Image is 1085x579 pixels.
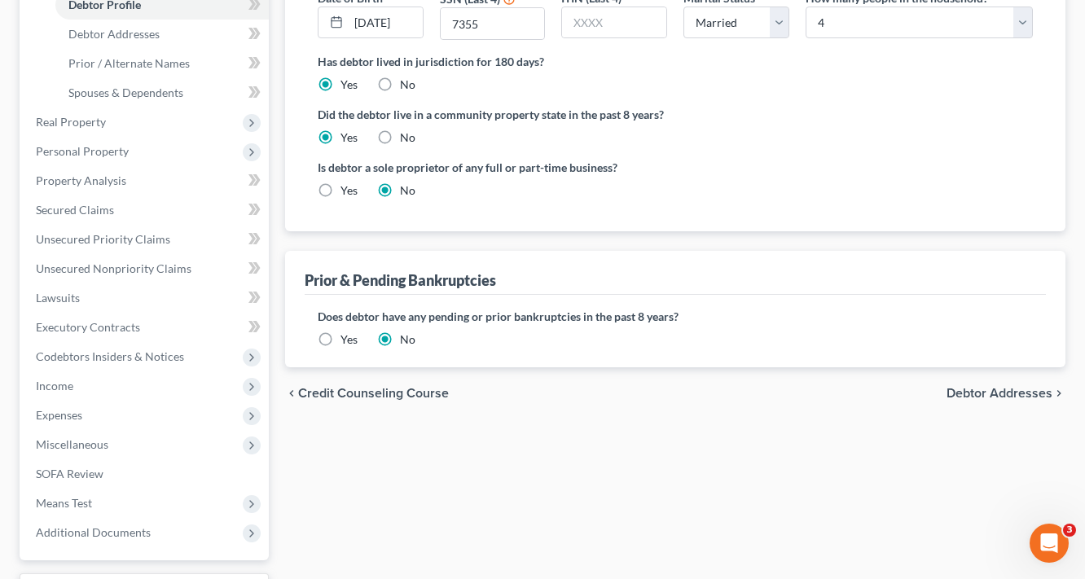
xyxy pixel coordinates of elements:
a: Spouses & Dependents [55,78,269,107]
span: Secured Claims [36,203,114,217]
span: 3 [1063,524,1076,537]
input: XXXX [562,7,666,38]
span: Unsecured Priority Claims [36,232,170,246]
a: Debtor Addresses [55,20,269,49]
a: Unsecured Priority Claims [23,225,269,254]
label: No [400,129,415,146]
span: Personal Property [36,144,129,158]
label: Is debtor a sole proprietor of any full or part-time business? [318,159,667,176]
span: Prior / Alternate Names [68,56,190,70]
label: Yes [340,129,358,146]
span: Property Analysis [36,173,126,187]
a: Lawsuits [23,283,269,313]
a: SOFA Review [23,459,269,489]
label: Yes [340,77,358,93]
span: Means Test [36,496,92,510]
span: Debtor Addresses [947,387,1052,400]
input: XXXX [441,8,545,39]
a: Executory Contracts [23,313,269,342]
label: No [400,182,415,199]
i: chevron_left [285,387,298,400]
label: No [400,77,415,93]
span: Income [36,379,73,393]
span: Credit Counseling Course [298,387,449,400]
a: Secured Claims [23,195,269,225]
span: Executory Contracts [36,320,140,334]
button: chevron_left Credit Counseling Course [285,387,449,400]
input: MM/DD/YYYY [349,7,423,38]
label: Did the debtor live in a community property state in the past 8 years? [318,106,1033,123]
span: Spouses & Dependents [68,86,183,99]
span: SOFA Review [36,467,103,480]
a: Unsecured Nonpriority Claims [23,254,269,283]
label: Does debtor have any pending or prior bankruptcies in the past 8 years? [318,308,1033,325]
span: Real Property [36,115,106,129]
iframe: Intercom live chat [1030,524,1069,563]
span: Miscellaneous [36,437,108,451]
span: Debtor Addresses [68,27,160,41]
div: Prior & Pending Bankruptcies [305,270,496,290]
span: Codebtors Insiders & Notices [36,349,184,363]
span: Expenses [36,408,82,422]
span: Unsecured Nonpriority Claims [36,261,191,275]
label: Yes [340,331,358,348]
a: Prior / Alternate Names [55,49,269,78]
i: chevron_right [1052,387,1065,400]
button: Debtor Addresses chevron_right [947,387,1065,400]
span: Lawsuits [36,291,80,305]
label: Yes [340,182,358,199]
label: No [400,331,415,348]
span: Additional Documents [36,525,151,539]
label: Has debtor lived in jurisdiction for 180 days? [318,53,1033,70]
a: Property Analysis [23,166,269,195]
